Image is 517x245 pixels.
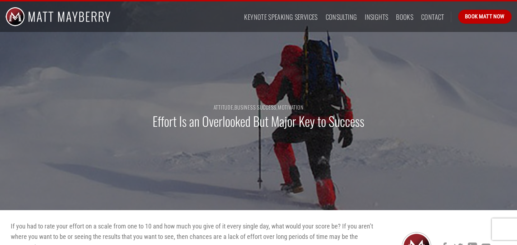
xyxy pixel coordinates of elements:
a: Motivation [278,103,303,111]
a: Attitude [214,103,233,111]
a: Insights [365,10,388,23]
a: Business Success [234,103,276,111]
h1: Effort Is an Overlooked But Major Key to Success [153,113,364,130]
a: Keynote Speaking Services [244,10,317,23]
a: Books [396,10,413,23]
h6: , , [153,105,364,110]
a: Consulting [326,10,357,23]
a: Book Matt Now [458,10,512,23]
a: Contact [421,10,444,23]
img: Matt Mayberry [5,1,111,32]
span: Book Matt Now [465,12,505,21]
